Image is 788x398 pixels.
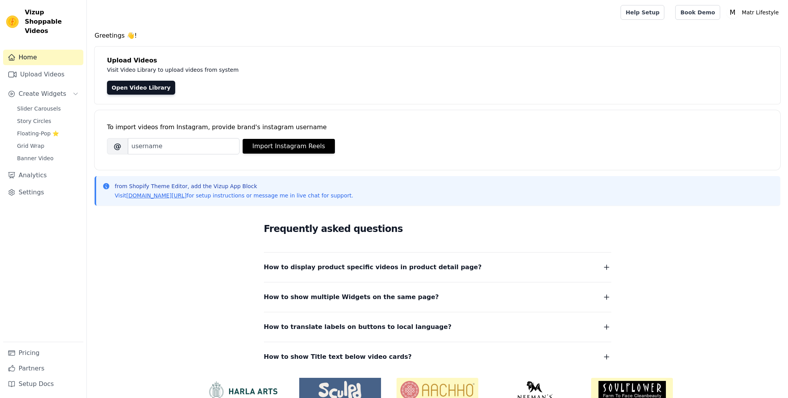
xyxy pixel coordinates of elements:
[739,5,782,19] p: Matr Lifestyle
[675,5,720,20] a: Book Demo
[264,221,611,237] h2: Frequently asked questions
[243,139,335,154] button: Import Instagram Reels
[264,322,452,332] span: How to translate labels on buttons to local language?
[17,130,59,137] span: Floating-Pop ⭐
[6,16,19,28] img: Vizup
[3,67,83,82] a: Upload Videos
[3,168,83,183] a: Analytics
[264,262,482,273] span: How to display product specific videos in product detail page?
[107,65,454,74] p: Visit Video Library to upload videos from system
[3,361,83,376] a: Partners
[107,56,768,65] h4: Upload Videos
[3,185,83,200] a: Settings
[12,140,83,151] a: Grid Wrap
[107,138,128,154] span: @
[264,322,611,332] button: How to translate labels on buttons to local language?
[726,5,782,19] button: M Matr Lifestyle
[107,81,175,95] a: Open Video Library
[12,153,83,164] a: Banner Video
[25,8,80,36] span: Vizup Shoppable Videos
[264,292,611,303] button: How to show multiple Widgets on the same page?
[19,89,66,99] span: Create Widgets
[12,116,83,126] a: Story Circles
[3,345,83,361] a: Pricing
[115,192,353,199] p: Visit for setup instructions or message me in live chat for support.
[115,182,353,190] p: from Shopify Theme Editor, add the Vizup App Block
[107,123,768,132] div: To import videos from Instagram, provide brand's instagram username
[17,117,51,125] span: Story Circles
[264,351,611,362] button: How to show Title text below video cards?
[264,351,412,362] span: How to show Title text below video cards?
[3,376,83,392] a: Setup Docs
[264,292,439,303] span: How to show multiple Widgets on the same page?
[3,50,83,65] a: Home
[17,142,44,150] span: Grid Wrap
[264,262,611,273] button: How to display product specific videos in product detail page?
[729,9,735,16] text: M
[12,103,83,114] a: Slider Carousels
[621,5,664,20] a: Help Setup
[95,31,780,40] h4: Greetings 👋!
[128,138,240,154] input: username
[126,192,187,199] a: [DOMAIN_NAME][URL]
[17,154,53,162] span: Banner Video
[3,86,83,102] button: Create Widgets
[17,105,61,112] span: Slider Carousels
[12,128,83,139] a: Floating-Pop ⭐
